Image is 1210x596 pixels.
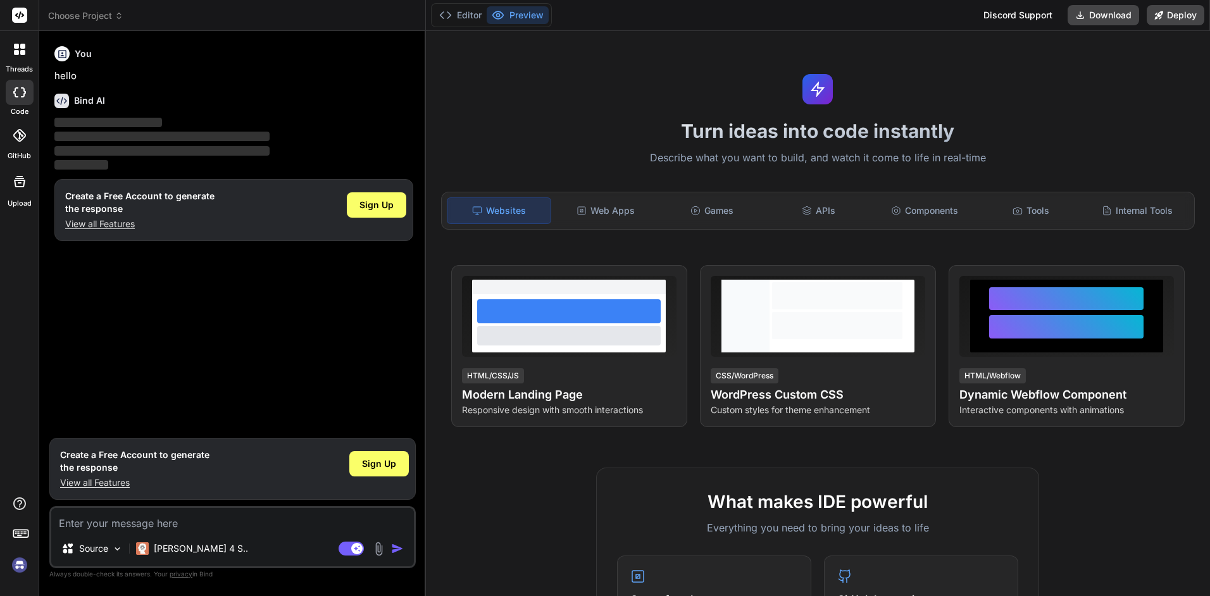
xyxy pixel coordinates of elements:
div: CSS/WordPress [711,368,778,383]
img: attachment [371,542,386,556]
img: signin [9,554,30,576]
span: ‌ [54,160,108,170]
h1: Turn ideas into code instantly [433,120,1203,142]
p: Responsive design with smooth interactions [462,404,677,416]
p: hello [54,69,413,84]
p: View all Features [60,476,209,489]
label: threads [6,64,33,75]
p: [PERSON_NAME] 4 S.. [154,542,248,555]
p: Always double-check its answers. Your in Bind [49,568,416,580]
div: Web Apps [554,197,658,224]
span: ‌ [54,118,162,127]
h2: What makes IDE powerful [617,488,1018,515]
p: Source [79,542,108,555]
div: Internal Tools [1085,197,1189,224]
button: Editor [434,6,487,24]
button: Download [1068,5,1139,25]
h4: WordPress Custom CSS [711,386,925,404]
span: ‌ [54,132,270,141]
div: HTML/CSS/JS [462,368,524,383]
label: GitHub [8,151,31,161]
label: Upload [8,198,32,209]
div: APIs [766,197,870,224]
img: Claude 4 Sonnet [136,542,149,555]
p: Describe what you want to build, and watch it come to life in real-time [433,150,1203,166]
h6: Bind AI [74,94,105,107]
span: ‌ [54,146,270,156]
div: Websites [447,197,552,224]
h1: Create a Free Account to generate the response [65,190,215,215]
button: Deploy [1147,5,1204,25]
img: icon [391,542,404,555]
label: code [11,106,28,117]
span: Sign Up [362,457,396,470]
div: Games [660,197,764,224]
span: privacy [170,570,192,578]
span: Sign Up [359,199,394,211]
h4: Dynamic Webflow Component [959,386,1174,404]
p: Everything you need to bring your ideas to life [617,520,1018,535]
p: View all Features [65,218,215,230]
span: Choose Project [48,9,123,22]
p: Interactive components with animations [959,404,1174,416]
img: Pick Models [112,543,123,554]
div: HTML/Webflow [959,368,1026,383]
h4: Modern Landing Page [462,386,677,404]
h1: Create a Free Account to generate the response [60,449,209,474]
p: Custom styles for theme enhancement [711,404,925,416]
div: Discord Support [976,5,1060,25]
div: Components [873,197,976,224]
div: Tools [979,197,1083,224]
h6: You [75,47,92,60]
button: Preview [487,6,549,24]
